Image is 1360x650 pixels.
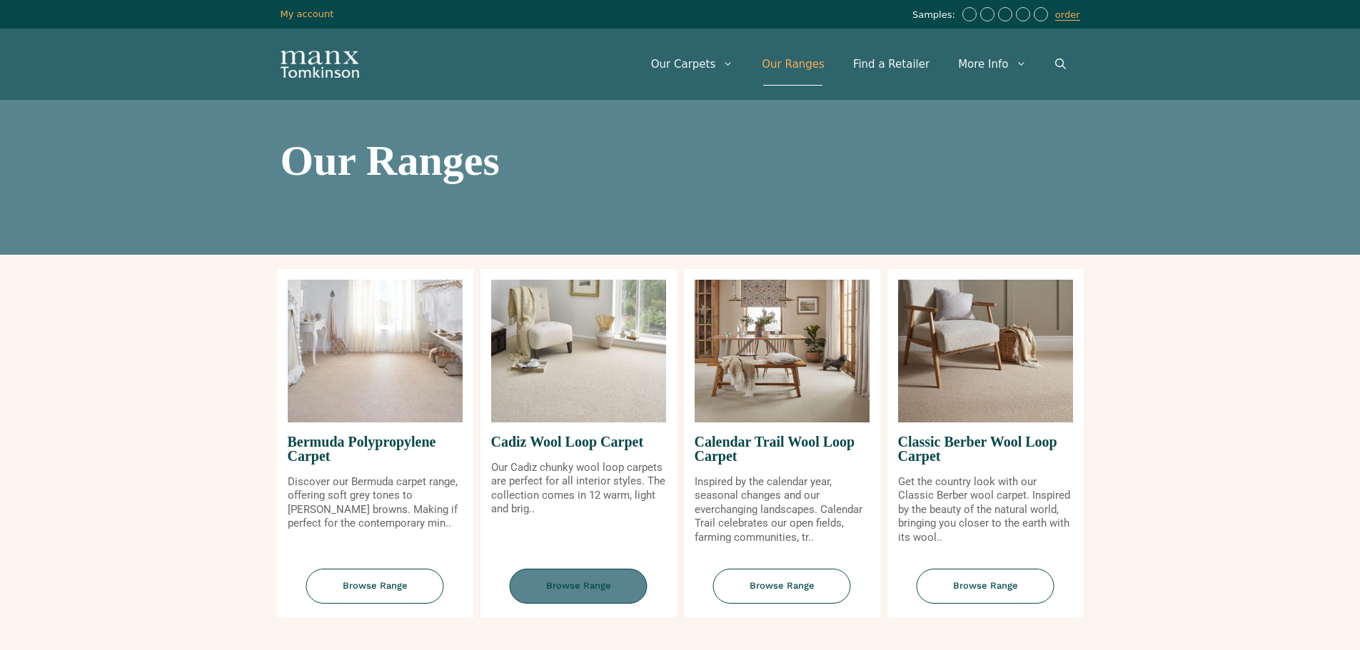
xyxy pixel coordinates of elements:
img: Classic Berber Wool Loop Carpet [898,280,1073,422]
p: Discover our Bermuda carpet range, offering soft grey tones to [PERSON_NAME] browns. Making if pe... [288,475,463,531]
a: Our Carpets [637,43,748,86]
nav: Primary [637,43,1080,86]
span: Browse Range [306,569,444,604]
a: Browse Range [887,569,1084,618]
span: Cadiz Wool Loop Carpet [491,422,666,461]
a: Our Ranges [747,43,839,86]
a: More Info [944,43,1040,86]
a: My account [281,9,334,19]
span: Calendar Trail Wool Loop Carpet [695,422,870,475]
p: Get the country look with our Classic Berber wool carpet. Inspired by the beauty of the natural w... [898,475,1073,545]
span: Samples: [912,9,959,21]
a: order [1055,9,1080,21]
a: Open Search Bar [1041,43,1080,86]
a: Browse Range [684,569,880,618]
img: Cadiz Wool Loop Carpet [491,280,666,422]
span: Bermuda Polypropylene Carpet [288,422,463,475]
span: Browse Range [713,569,851,604]
p: Our Cadiz chunky wool loop carpets are perfect for all interior styles. The collection comes in 1... [491,461,666,517]
a: Find a Retailer [839,43,944,86]
span: Browse Range [510,569,648,604]
span: Classic Berber Wool Loop Carpet [898,422,1073,475]
img: Calendar Trail Wool Loop Carpet [695,280,870,422]
img: Bermuda Polypropylene Carpet [288,280,463,422]
a: Browse Range [480,569,677,618]
a: Browse Range [277,569,473,618]
span: Browse Range [917,569,1054,604]
h1: Our Ranges [281,139,1080,182]
img: Manx Tomkinson [281,51,359,78]
p: Inspired by the calendar year, seasonal changes and our everchanging landscapes. Calendar Trail c... [695,475,870,545]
